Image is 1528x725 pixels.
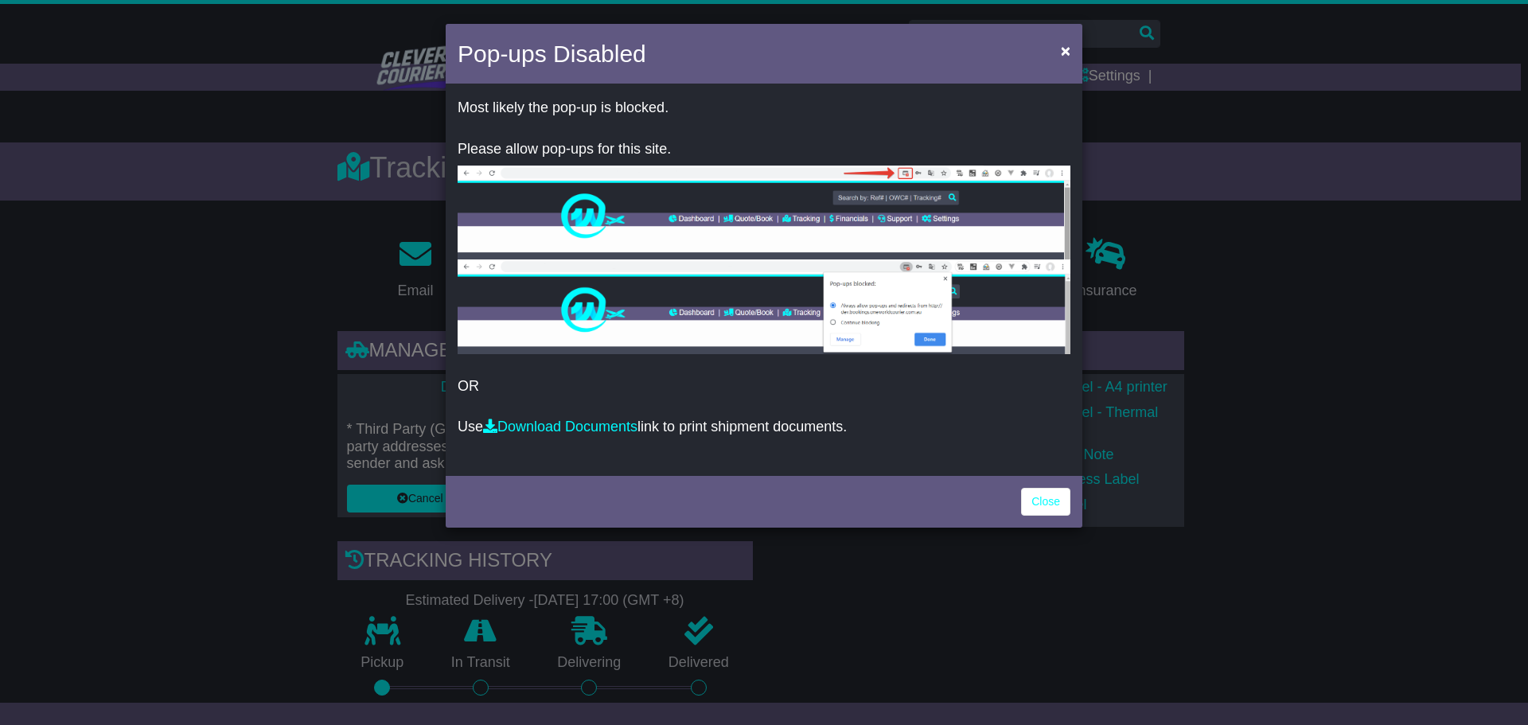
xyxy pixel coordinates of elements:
button: Close [1053,34,1078,67]
img: allow-popup-1.png [458,166,1070,259]
p: Please allow pop-ups for this site. [458,141,1070,158]
h4: Pop-ups Disabled [458,36,646,72]
a: Download Documents [483,419,637,435]
div: OR [446,88,1082,472]
p: Use link to print shipment documents. [458,419,1070,436]
img: allow-popup-2.png [458,259,1070,354]
span: × [1061,41,1070,60]
p: Most likely the pop-up is blocked. [458,99,1070,117]
a: Close [1021,488,1070,516]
